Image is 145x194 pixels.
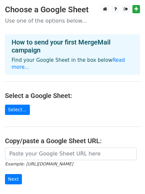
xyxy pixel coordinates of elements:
[12,57,125,70] a: Read more...
[5,105,30,115] a: Select...
[12,57,133,71] p: Find your Google Sheet in the box below
[5,174,22,184] input: Next
[5,5,140,15] h3: Choose a Google Sheet
[5,92,140,100] h4: Select a Google Sheet:
[5,17,140,24] p: Use one of the options below...
[12,38,133,54] h4: How to send your first MergeMail campaign
[5,161,73,166] small: Example: [URL][DOMAIN_NAME]
[5,147,137,160] input: Paste your Google Sheet URL here
[5,137,140,145] h4: Copy/paste a Google Sheet URL:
